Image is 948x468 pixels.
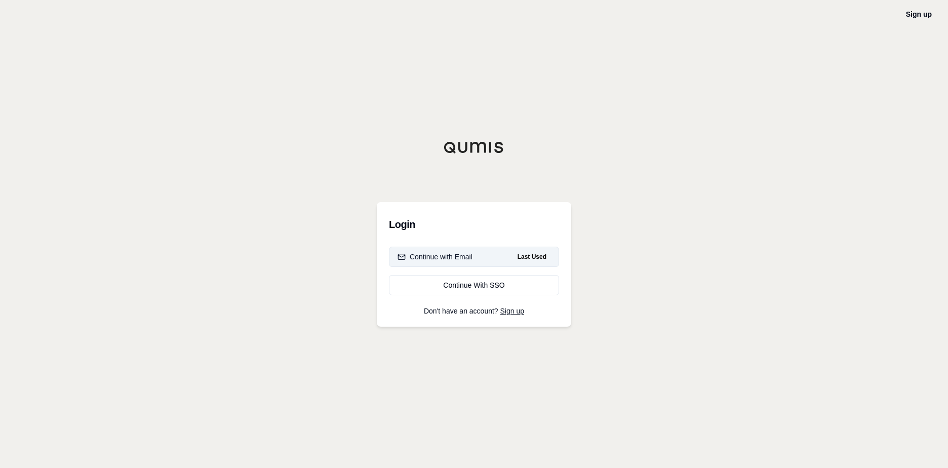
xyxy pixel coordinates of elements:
[389,307,559,315] p: Don't have an account?
[906,10,932,18] a: Sign up
[444,141,504,153] img: Qumis
[500,307,524,315] a: Sign up
[389,275,559,295] a: Continue With SSO
[389,247,559,267] button: Continue with EmailLast Used
[513,251,550,263] span: Last Used
[398,252,472,262] div: Continue with Email
[398,280,550,290] div: Continue With SSO
[389,214,559,235] h3: Login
